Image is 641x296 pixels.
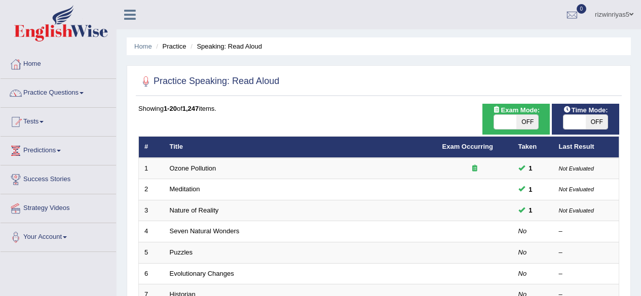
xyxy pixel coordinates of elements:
b: 1-20 [164,105,177,112]
a: Strategy Videos [1,194,116,220]
div: – [559,227,614,236]
div: Show exams occurring in exams [482,104,550,135]
a: Home [134,43,152,50]
span: You can still take this question [525,163,537,174]
a: Tests [1,108,116,133]
a: Seven Natural Wonders [170,227,240,235]
span: OFF [516,115,539,129]
small: Not Evaluated [559,165,594,172]
a: Nature of Reality [170,206,219,214]
span: You can still take this question [525,184,537,195]
span: Exam Mode: [489,105,544,115]
li: Practice [154,41,186,51]
a: Meditation [170,185,200,193]
div: Showing of items. [138,104,619,113]
div: – [559,248,614,258]
em: No [518,270,527,277]
a: Your Account [1,223,116,248]
span: 0 [577,4,587,14]
th: Last Result [553,137,619,158]
div: Exam occurring question [442,164,507,174]
th: Title [164,137,437,158]
em: No [518,227,527,235]
em: No [518,248,527,256]
a: Exam Occurring [442,143,493,150]
span: You can still take this question [525,205,537,216]
td: 2 [139,179,164,200]
li: Speaking: Read Aloud [188,41,262,51]
td: 6 [139,263,164,284]
th: Taken [513,137,553,158]
th: # [139,137,164,158]
a: Evolutionary Changes [170,270,234,277]
a: Success Stories [1,165,116,191]
td: 3 [139,200,164,221]
a: Practice Questions [1,79,116,104]
div: – [559,269,614,279]
a: Predictions [1,137,116,162]
small: Not Evaluated [559,186,594,192]
a: Home [1,50,116,75]
td: 5 [139,242,164,264]
small: Not Evaluated [559,207,594,214]
h2: Practice Speaking: Read Aloud [138,74,279,89]
td: 4 [139,221,164,242]
span: Time Mode: [559,105,612,115]
span: OFF [586,115,608,129]
a: Puzzles [170,248,193,256]
a: Ozone Pollution [170,164,216,172]
td: 1 [139,158,164,179]
b: 1,247 [182,105,199,112]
